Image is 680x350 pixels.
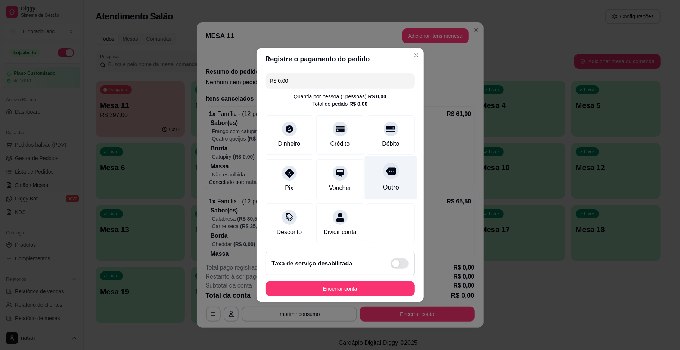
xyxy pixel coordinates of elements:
div: Dinheiro [278,139,301,148]
h2: Taxa de serviço desabilitada [272,259,353,268]
div: Pix [285,184,293,193]
button: Encerrar conta [266,281,415,296]
div: R$ 0,00 [349,100,367,108]
div: Quantia por pessoa ( 1 pessoas) [294,93,386,100]
div: Débito [382,139,399,148]
div: Total do pedido [312,100,367,108]
div: R$ 0,00 [368,93,386,100]
div: Desconto [277,228,302,237]
div: Dividir conta [323,228,356,237]
div: Voucher [329,184,351,193]
div: Outro [382,182,399,192]
input: Ex.: hambúrguer de cordeiro [270,73,410,88]
header: Registre o pagamento do pedido [257,48,424,70]
button: Close [410,49,422,61]
div: Crédito [330,139,350,148]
